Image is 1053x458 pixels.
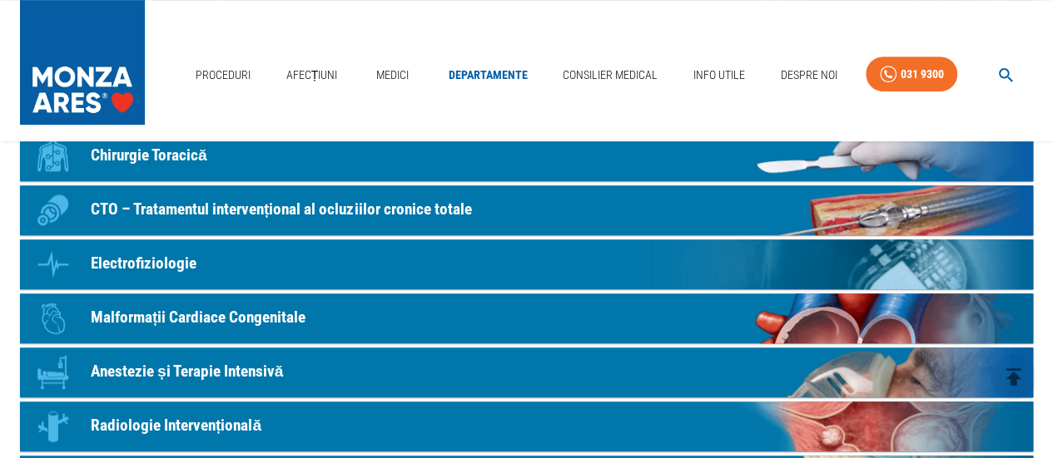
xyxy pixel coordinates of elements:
a: IconRadiologie Intervențională [20,401,1033,451]
a: IconChirurgie Toracică [20,131,1033,181]
div: Icon [28,131,78,181]
a: Medici [366,58,420,92]
p: CTO – Tratamentul intervențional al ocluziilor cronice totale [91,198,471,222]
a: Info Utile [687,58,752,92]
div: Icon [28,401,78,451]
a: IconCTO – Tratamentul intervențional al ocluziilor cronice totale [20,185,1033,235]
div: Icon [28,185,78,235]
button: delete [991,354,1036,400]
a: IconMalformații Cardiace Congenitale [20,293,1033,343]
a: Afecțiuni [280,58,345,92]
a: IconElectrofiziologie [20,239,1033,289]
p: Electrofiziologie [91,252,196,276]
a: 031 9300 [866,57,957,92]
a: Departamente [441,58,534,92]
p: Anestezie și Terapie Intensivă [91,360,283,384]
p: Radiologie Intervențională [91,414,261,438]
a: Proceduri [189,58,257,92]
p: Chirurgie Toracică [91,144,207,168]
a: Despre Noi [774,58,844,92]
div: Icon [28,347,78,397]
a: IconAnestezie și Terapie Intensivă [20,347,1033,397]
p: Malformații Cardiace Congenitale [91,306,305,330]
div: Icon [28,239,78,289]
div: 031 9300 [900,64,943,85]
div: Icon [28,293,78,343]
a: Consilier Medical [556,58,664,92]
